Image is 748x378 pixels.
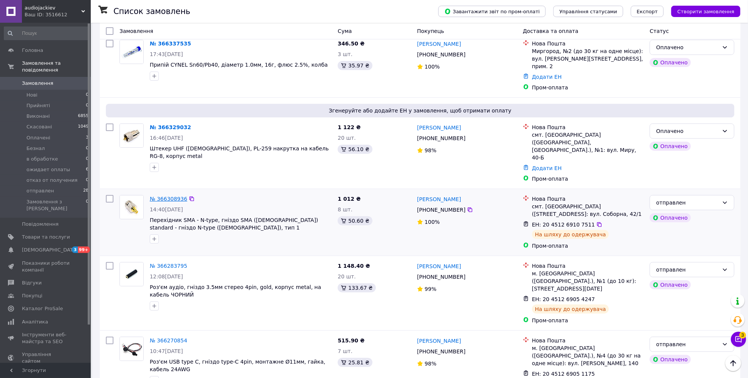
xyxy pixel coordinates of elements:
[631,6,664,17] button: Експорт
[86,166,88,173] span: 6
[120,40,143,64] img: Фото товару
[417,124,461,131] a: [PERSON_NAME]
[438,6,546,17] button: Завантажити звіт по пром-оплаті
[150,263,187,269] a: № 366283795
[532,337,644,344] div: Нова Пошта
[26,145,45,152] span: Безнал
[22,351,70,365] span: Управління сайтом
[86,156,88,162] span: 0
[119,195,144,219] a: Фото товару
[150,273,183,280] span: 12:08[DATE]
[86,92,88,98] span: 0
[532,195,644,203] div: Нова Пошта
[532,84,644,91] div: Пром-оплата
[86,134,88,141] span: 3
[26,156,58,162] span: в обработке
[650,213,691,222] div: Оплачено
[417,135,466,141] span: [PHONE_NUMBER]
[25,5,81,11] span: audiojackiev
[22,280,42,286] span: Відгуки
[78,247,90,253] span: 99+
[444,8,540,15] span: Завантажити звіт по пром-оплаті
[677,9,734,14] span: Створити замовлення
[22,47,43,54] span: Головна
[417,207,466,213] span: [PHONE_NUMBER]
[78,113,88,120] span: 6855
[532,74,562,80] a: Додати ЕН
[150,51,183,57] span: 17:43[DATE]
[338,135,356,141] span: 20 шт.
[656,340,719,348] div: отправлен
[119,262,144,286] a: Фото товару
[425,219,440,225] span: 100%
[83,187,88,194] span: 28
[4,27,89,40] input: Пошук
[656,43,719,52] div: Оплачено
[26,198,86,212] span: Замовлення з [PERSON_NAME]
[150,145,329,159] span: Штекер UHF ([DEMOGRAPHIC_DATA]), PL-259 накрутка на кабель RG-8, корпус metal
[532,262,644,270] div: Нова Пошта
[532,242,644,250] div: Пром-оплата
[532,222,595,228] span: ЕН: 20 4512 6910 7511
[26,134,50,141] span: Оплачені
[22,80,53,87] span: Замовлення
[150,135,183,141] span: 16:46[DATE]
[120,124,143,147] img: Фото товару
[417,52,466,58] span: [PHONE_NUMBER]
[338,124,361,130] span: 1 122 ₴
[109,107,731,114] span: Згенеруйте або додайте ЕН у замовлення, щоб отримати оплату
[22,331,70,345] span: Інструменти веб-майстра та SEO
[425,147,436,153] span: 98%
[150,284,321,298] span: Роз'єм аудіо, гніздо 3.5мм стерео 4pin, gold, корпус metal, на кабель ЧОРНИЙ
[417,262,461,270] a: [PERSON_NAME]
[532,47,644,70] div: Миргород, №2 (до 30 кг на одне місце): вул. [PERSON_NAME][STREET_ADDRESS], прим. 2
[532,270,644,292] div: м. [GEOGRAPHIC_DATA] ([GEOGRAPHIC_DATA].), №1 (до 10 кг): [STREET_ADDRESS][DATE]
[150,359,325,372] a: Роз'єм USB type C, гніздо type-C 4pin, монтажне Ø11мм, гайка, кабель 24AWG
[119,40,144,64] a: Фото товару
[338,206,352,212] span: 8 шт.
[532,165,562,171] a: Додати ЕН
[26,92,37,98] span: Нові
[532,317,644,324] div: Пром-оплата
[25,11,91,18] div: Ваш ID: 3516612
[86,177,88,184] span: 0
[338,61,372,70] div: 35.97 ₴
[113,7,190,16] h1: Список замовлень
[532,40,644,47] div: Нова Пошта
[150,41,191,47] a: № 366337535
[656,127,719,135] div: Оплачено
[739,332,746,339] span: 3
[338,348,352,354] span: 7 шт.
[417,40,461,48] a: [PERSON_NAME]
[338,263,370,269] span: 1 148.40 ₴
[120,262,143,286] img: Фото товару
[22,319,48,325] span: Аналітика
[22,260,70,273] span: Показники роботи компанії
[86,198,88,212] span: 0
[72,247,78,253] span: 3
[22,221,59,228] span: Повідомлення
[532,123,644,131] div: Нова Пошта
[338,216,372,225] div: 50.60 ₴
[86,102,88,109] span: 0
[22,305,63,312] span: Каталог ProSale
[532,175,644,183] div: Пром-оплата
[417,348,466,355] span: [PHONE_NUMBER]
[338,145,372,154] div: 56.10 ₴
[150,196,187,202] a: № 366308936
[731,332,746,347] button: Чат з покупцем3
[22,247,78,253] span: [DEMOGRAPHIC_DATA]
[656,198,719,207] div: отправлен
[150,217,318,231] a: Перехідник SMA - N-type, гніздо SMA ([DEMOGRAPHIC_DATA]) standard - гніздо N-type ([DEMOGRAPHIC_D...
[22,60,91,73] span: Замовлення та повідомлення
[532,344,644,367] div: м. [GEOGRAPHIC_DATA] ([GEOGRAPHIC_DATA].), №4 (до 30 кг на одне місце): вул. [PERSON_NAME], 140
[532,203,644,218] div: смт. [GEOGRAPHIC_DATA] ([STREET_ADDRESS]: вул. Соборна, 42/1
[150,62,328,68] a: Припій CYNEL Sn60/Pb40, діаметр 1.0мм, 16г, флюс 2.5%, колба
[26,187,54,194] span: отправлен
[532,230,609,239] div: На шляху до одержувача
[338,337,365,344] span: 515.90 ₴
[338,283,376,292] div: 133.67 ₴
